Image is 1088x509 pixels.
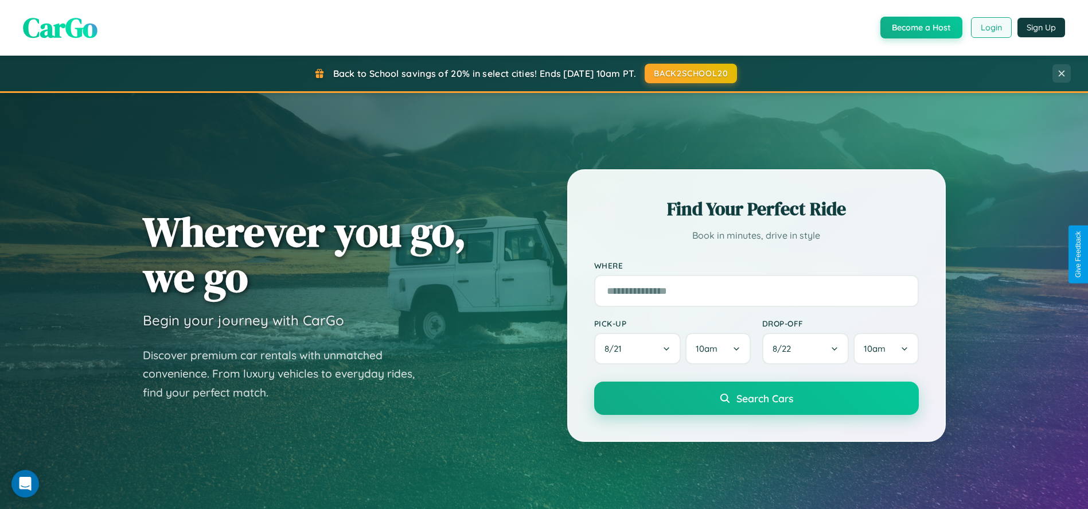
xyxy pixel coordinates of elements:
[333,68,636,79] span: Back to School savings of 20% in select cities! Ends [DATE] 10am PT.
[605,343,627,354] span: 8 / 21
[645,64,737,83] button: BACK2SCHOOL20
[971,17,1012,38] button: Login
[696,343,717,354] span: 10am
[762,318,919,328] label: Drop-off
[880,17,962,38] button: Become a Host
[1017,18,1065,37] button: Sign Up
[864,343,886,354] span: 10am
[594,318,751,328] label: Pick-up
[853,333,918,364] button: 10am
[594,196,919,222] h2: Find Your Perfect Ride
[594,261,919,270] label: Where
[736,392,793,405] span: Search Cars
[594,333,681,364] button: 8/21
[23,9,98,46] span: CarGo
[11,470,39,498] div: Open Intercom Messenger
[1074,231,1082,278] div: Give Feedback
[773,343,797,354] span: 8 / 22
[762,333,849,364] button: 8/22
[143,209,466,300] h1: Wherever you go, we go
[143,346,430,402] p: Discover premium car rentals with unmatched convenience. From luxury vehicles to everyday rides, ...
[594,382,919,415] button: Search Cars
[143,312,344,329] h3: Begin your journey with CarGo
[685,333,750,364] button: 10am
[594,227,919,244] p: Book in minutes, drive in style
